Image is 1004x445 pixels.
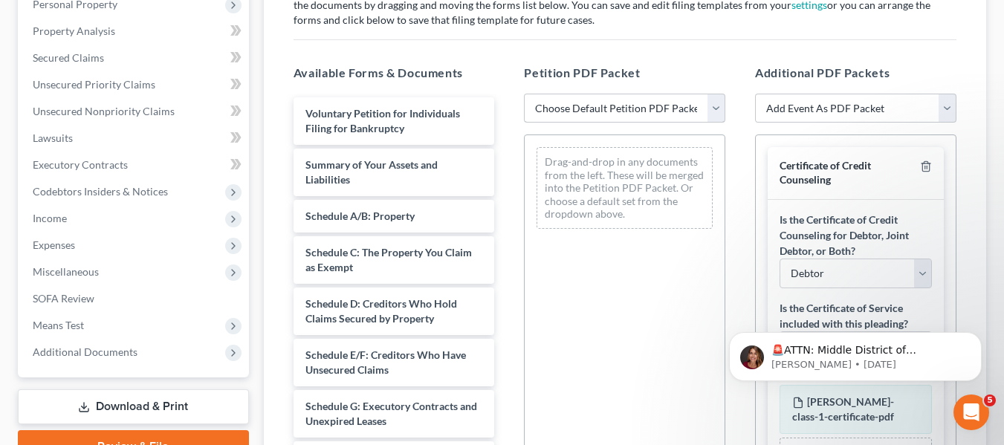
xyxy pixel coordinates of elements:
[953,394,989,430] iframe: Intercom live chat
[707,301,1004,405] iframe: Intercom notifications message
[305,400,477,427] span: Schedule G: Executory Contracts and Unexpired Leases
[33,131,73,144] span: Lawsuits
[33,158,128,171] span: Executory Contracts
[21,71,249,98] a: Unsecured Priority Claims
[305,297,457,325] span: Schedule D: Creditors Who Hold Claims Secured by Property
[294,64,495,82] h5: Available Forms & Documents
[33,78,155,91] span: Unsecured Priority Claims
[21,98,249,125] a: Unsecured Nonpriority Claims
[984,394,996,406] span: 5
[33,345,137,358] span: Additional Documents
[780,159,871,186] span: Certificate of Credit Counseling
[780,212,932,259] label: Is the Certificate of Credit Counseling for Debtor, Joint Debtor, or Both?
[755,64,956,82] h5: Additional PDF Packets
[21,125,249,152] a: Lawsuits
[33,292,94,305] span: SOFA Review
[21,18,249,45] a: Property Analysis
[305,348,466,376] span: Schedule E/F: Creditors Who Have Unsecured Claims
[33,319,84,331] span: Means Test
[33,265,99,278] span: Miscellaneous
[21,45,249,71] a: Secured Claims
[33,238,75,251] span: Expenses
[305,158,438,186] span: Summary of Your Assets and Liabilities
[33,185,168,198] span: Codebtors Insiders & Notices
[33,51,104,64] span: Secured Claims
[21,152,249,178] a: Executory Contracts
[21,285,249,312] a: SOFA Review
[305,246,472,273] span: Schedule C: The Property You Claim as Exempt
[33,212,67,224] span: Income
[33,25,115,37] span: Property Analysis
[524,65,640,79] span: Petition PDF Packet
[305,107,460,134] span: Voluntary Petition for Individuals Filing for Bankruptcy
[18,389,249,424] a: Download & Print
[537,147,713,229] div: Drag-and-drop in any documents from the left. These will be merged into the Petition PDF Packet. ...
[33,105,175,117] span: Unsecured Nonpriority Claims
[780,300,932,331] label: Is the Certificate of Service included with this pleading?
[305,209,415,222] span: Schedule A/B: Property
